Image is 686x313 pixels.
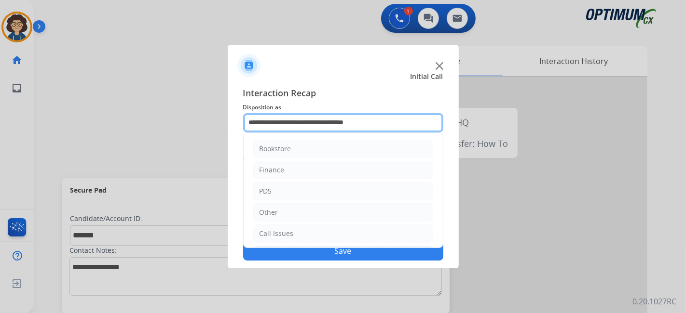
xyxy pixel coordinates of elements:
[243,241,443,261] button: Save
[260,186,272,196] div: PDS
[632,296,676,307] p: 0.20.1027RC
[260,144,291,154] div: Bookstore
[260,165,285,175] div: Finance
[411,72,443,81] span: Initial Call
[243,86,443,102] span: Interaction Recap
[243,102,443,113] span: Disposition as
[260,229,294,238] div: Call Issues
[260,208,278,217] div: Other
[237,54,261,77] img: contactIcon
